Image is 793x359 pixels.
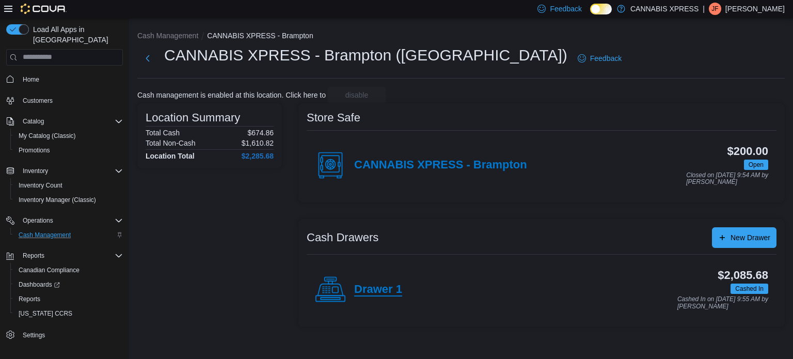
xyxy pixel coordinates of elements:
[19,165,52,177] button: Inventory
[146,139,196,147] h6: Total Non-Cash
[590,53,622,64] span: Feedback
[735,284,764,293] span: Cashed In
[10,193,127,207] button: Inventory Manager (Classic)
[703,3,705,15] p: |
[727,145,768,158] h3: $200.00
[19,328,123,341] span: Settings
[14,144,123,157] span: Promotions
[19,115,48,128] button: Catalog
[14,179,67,192] a: Inventory Count
[10,306,127,321] button: [US_STATE] CCRS
[23,97,53,105] span: Customers
[19,115,123,128] span: Catalog
[19,165,123,177] span: Inventory
[23,167,48,175] span: Inventory
[2,93,127,108] button: Customers
[14,264,123,276] span: Canadian Compliance
[14,179,123,192] span: Inventory Count
[14,264,84,276] a: Canadian Compliance
[19,231,71,239] span: Cash Management
[590,4,612,14] input: Dark Mode
[14,144,54,157] a: Promotions
[354,159,527,172] h4: CANNABIS XPRESS - Brampton
[242,139,274,147] p: $1,610.82
[19,214,123,227] span: Operations
[19,73,43,86] a: Home
[2,213,127,228] button: Operations
[23,117,44,126] span: Catalog
[14,307,123,320] span: Washington CCRS
[19,266,80,274] span: Canadian Compliance
[146,152,195,160] h4: Location Total
[23,252,44,260] span: Reports
[19,181,62,190] span: Inventory Count
[10,178,127,193] button: Inventory Count
[10,129,127,143] button: My Catalog (Classic)
[744,160,768,170] span: Open
[19,94,123,107] span: Customers
[2,248,127,263] button: Reports
[10,263,127,277] button: Canadian Compliance
[749,160,764,169] span: Open
[14,229,75,241] a: Cash Management
[686,172,768,186] p: Closed on [DATE] 9:54 AM by [PERSON_NAME]
[590,14,591,15] span: Dark Mode
[137,32,198,40] button: Cash Management
[711,3,718,15] span: JF
[2,114,127,129] button: Catalog
[307,231,378,244] h3: Cash Drawers
[14,194,100,206] a: Inventory Manager (Classic)
[709,3,721,15] div: Jo Forbes
[2,327,127,342] button: Settings
[19,249,123,262] span: Reports
[630,3,699,15] p: CANNABIS XPRESS
[21,4,67,14] img: Cova
[574,48,626,69] a: Feedback
[137,91,326,99] p: Cash management is enabled at this location. Click here to
[14,130,80,142] a: My Catalog (Classic)
[14,130,123,142] span: My Catalog (Classic)
[19,146,50,154] span: Promotions
[345,90,368,100] span: disable
[731,284,768,294] span: Cashed In
[19,73,123,86] span: Home
[19,280,60,289] span: Dashboards
[10,292,127,306] button: Reports
[725,3,785,15] p: [PERSON_NAME]
[677,296,768,310] p: Cashed In on [DATE] 9:55 AM by [PERSON_NAME]
[14,293,123,305] span: Reports
[10,143,127,158] button: Promotions
[23,331,45,339] span: Settings
[247,129,274,137] p: $674.86
[19,132,76,140] span: My Catalog (Classic)
[550,4,581,14] span: Feedback
[14,278,123,291] span: Dashboards
[137,48,158,69] button: Next
[14,307,76,320] a: [US_STATE] CCRS
[19,295,40,303] span: Reports
[19,196,96,204] span: Inventory Manager (Classic)
[146,129,180,137] h6: Total Cash
[10,277,127,292] a: Dashboards
[731,232,770,243] span: New Drawer
[307,112,360,124] h3: Store Safe
[242,152,274,160] h4: $2,285.68
[23,75,39,84] span: Home
[354,283,402,296] h4: Drawer 1
[10,228,127,242] button: Cash Management
[718,269,768,282] h3: $2,085.68
[2,72,127,87] button: Home
[23,216,53,225] span: Operations
[137,30,785,43] nav: An example of EuiBreadcrumbs
[19,249,49,262] button: Reports
[146,112,240,124] h3: Location Summary
[29,24,123,45] span: Load All Apps in [GEOGRAPHIC_DATA]
[207,32,313,40] button: CANNABIS XPRESS - Brampton
[19,309,72,318] span: [US_STATE] CCRS
[19,214,57,227] button: Operations
[14,229,123,241] span: Cash Management
[19,95,57,107] a: Customers
[14,194,123,206] span: Inventory Manager (Classic)
[328,87,386,103] button: disable
[14,278,64,291] a: Dashboards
